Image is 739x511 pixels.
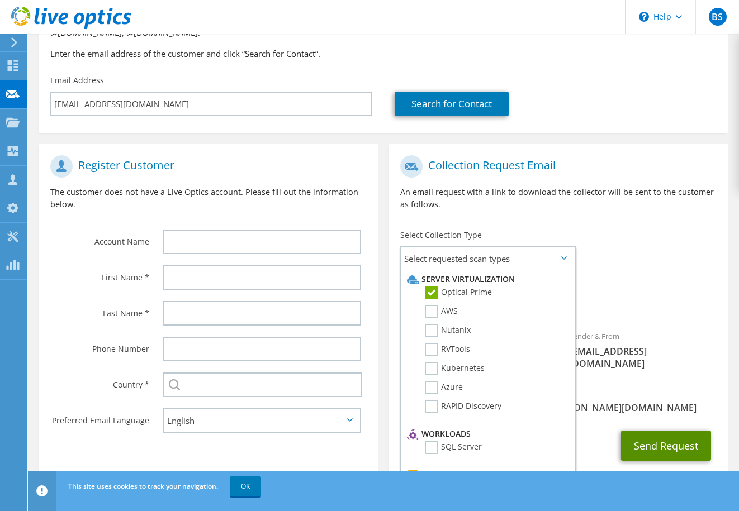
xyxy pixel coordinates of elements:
[50,75,104,86] label: Email Address
[50,372,149,390] label: Country *
[400,186,717,211] p: An email request with a link to download the collector will be sent to the customer as follows.
[570,345,717,370] span: [EMAIL_ADDRESS][DOMAIN_NAME]
[425,381,463,394] label: Azure
[68,481,218,491] span: This site uses cookies to track your navigation.
[621,431,711,461] button: Send Request
[50,47,717,60] h3: Enter the email address of the customer and click “Search for Contact”.
[389,381,728,419] div: CC & Reply To
[404,468,569,481] li: Storage
[425,286,492,299] label: Optical Prime
[404,427,569,441] li: Workloads
[425,305,458,318] label: AWS
[558,324,728,375] div: Sender & From
[50,265,149,283] label: First Name *
[50,337,149,355] label: Phone Number
[50,155,361,178] h1: Register Customer
[50,408,149,426] label: Preferred Email Language
[230,476,261,496] a: OK
[389,324,558,375] div: To
[395,92,509,116] a: Search for Contact
[425,343,470,356] label: RVTools
[50,301,149,319] label: Last Name *
[404,273,569,286] li: Server Virtualization
[425,441,482,454] label: SQL Server
[400,155,711,178] h1: Collection Request Email
[425,362,485,375] label: Kubernetes
[50,230,149,247] label: Account Name
[425,324,471,337] label: Nutanix
[709,8,727,26] span: BS
[50,186,367,211] p: The customer does not have a Live Optics account. Please fill out the information below.
[425,400,501,413] label: RAPID Discovery
[401,247,575,270] span: Select requested scan types
[639,12,649,22] svg: \n
[389,274,728,319] div: Requested Collections
[400,230,482,241] label: Select Collection Type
